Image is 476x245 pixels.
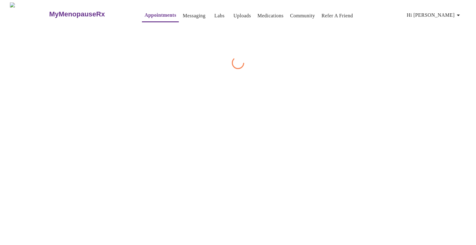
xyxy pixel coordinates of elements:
[319,10,356,22] button: Refer a Friend
[288,10,318,22] button: Community
[233,11,251,20] a: Uploads
[258,11,284,20] a: Medications
[231,10,253,22] button: Uploads
[404,9,465,21] button: Hi [PERSON_NAME]
[209,10,229,22] button: Labs
[48,3,130,25] a: MyMenopauseRx
[290,11,315,20] a: Community
[49,10,105,18] h3: MyMenopauseRx
[180,10,208,22] button: Messaging
[144,11,176,20] a: Appointments
[255,10,286,22] button: Medications
[142,9,178,22] button: Appointments
[214,11,225,20] a: Labs
[407,11,462,20] span: Hi [PERSON_NAME]
[10,2,48,26] img: MyMenopauseRx Logo
[183,11,205,20] a: Messaging
[322,11,353,20] a: Refer a Friend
